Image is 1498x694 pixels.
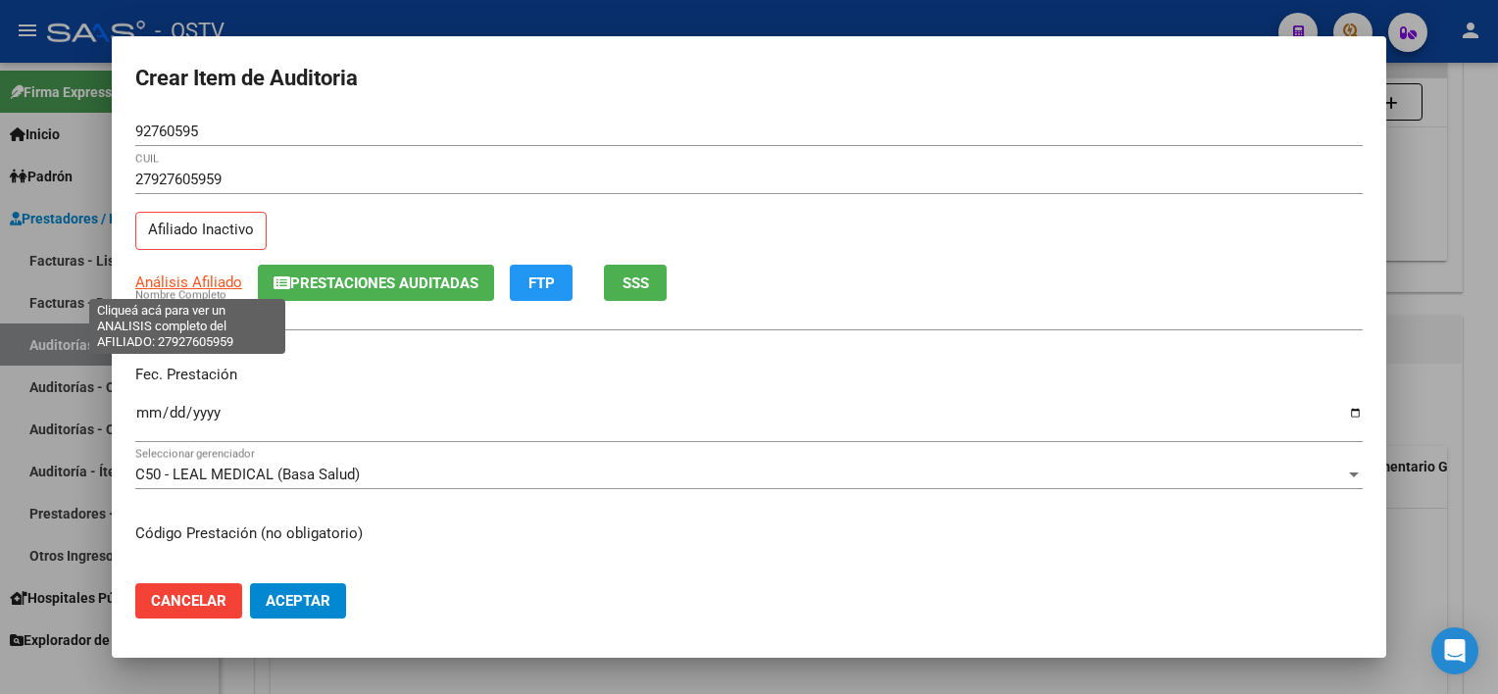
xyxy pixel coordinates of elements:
[151,592,226,610] span: Cancelar
[528,274,555,292] span: FTP
[1431,627,1478,674] div: Open Intercom Messenger
[135,273,242,291] span: Análisis Afiliado
[258,265,494,301] button: Prestaciones Auditadas
[623,274,649,292] span: SSS
[604,265,667,301] button: SSS
[510,265,573,301] button: FTP
[135,212,267,250] p: Afiliado Inactivo
[135,60,1363,97] h2: Crear Item de Auditoria
[135,466,360,483] span: C50 - LEAL MEDICAL (Basa Salud)
[250,583,346,619] button: Aceptar
[266,592,330,610] span: Aceptar
[135,522,1363,545] p: Código Prestación (no obligatorio)
[135,583,242,619] button: Cancelar
[135,364,1363,386] p: Fec. Prestación
[290,274,478,292] span: Prestaciones Auditadas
